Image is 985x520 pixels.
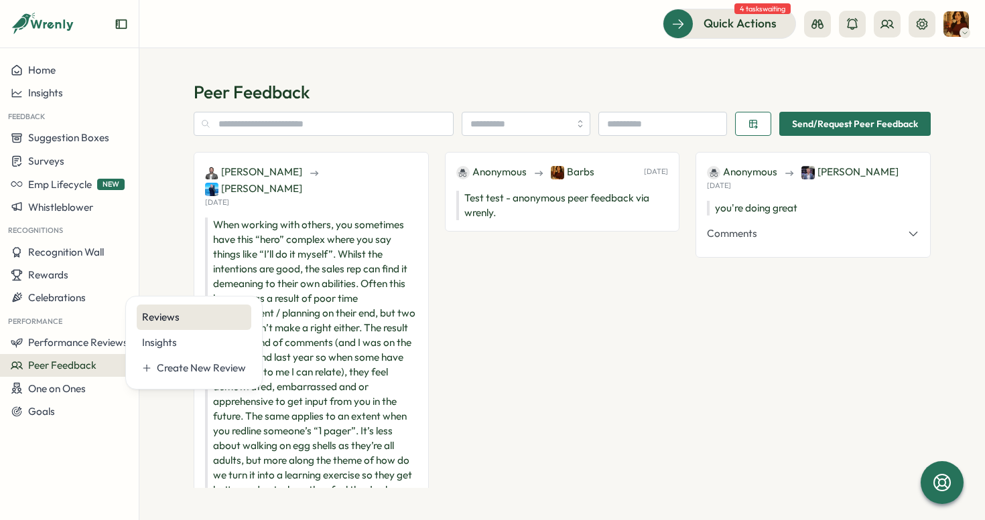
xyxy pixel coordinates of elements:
span: Whistleblower [28,201,93,213]
button: Quick Actions [663,9,796,38]
span: Send/Request Peer Feedback [792,112,918,135]
a: Insights [137,330,251,355]
p: [DATE] [707,181,731,190]
span: Celebrations [28,291,86,304]
img: Barbs [551,166,564,179]
div: Create New Review [157,361,246,375]
button: Expand sidebar [115,17,128,31]
img: Shane Treeves [801,166,815,179]
span: Rewards [28,268,68,281]
span: Anonymous [707,165,777,179]
img: Barbs [943,11,969,37]
span: [PERSON_NAME] [205,181,302,196]
button: Send/Request Peer Feedback [779,112,931,136]
img: Henry Innis [205,183,218,196]
span: Recognition Wall [28,246,104,258]
div: Reviews [142,310,246,325]
span: Surveys [28,155,64,167]
span: Emp Lifecycle [28,178,92,191]
span: [PERSON_NAME] [205,165,302,179]
div: Insights [142,335,246,350]
span: Comments [707,226,757,241]
button: Create New Review [137,355,251,381]
span: [PERSON_NAME] [801,165,899,179]
span: One on Ones [28,382,86,395]
span: Anonymous [456,165,527,179]
span: Insights [28,86,63,99]
p: [DATE] [205,198,229,207]
span: Quick Actions [704,15,777,32]
span: Goals [28,405,55,418]
a: Reviews [137,305,251,330]
p: Test test - anonymous peer feedback via wrenly. [456,191,669,220]
span: Barbs [551,165,594,179]
span: Peer Feedback [28,359,96,371]
p: [DATE] [644,167,668,176]
p: Peer Feedback [194,80,931,104]
button: Comments [707,226,919,241]
img: Mark Tovbis [205,166,218,179]
span: NEW [97,179,125,190]
span: Home [28,64,56,76]
span: Suggestion Boxes [28,131,109,144]
p: you're doing great [707,201,919,215]
span: Performance Reviews [28,336,128,349]
span: 4 tasks waiting [734,3,791,14]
